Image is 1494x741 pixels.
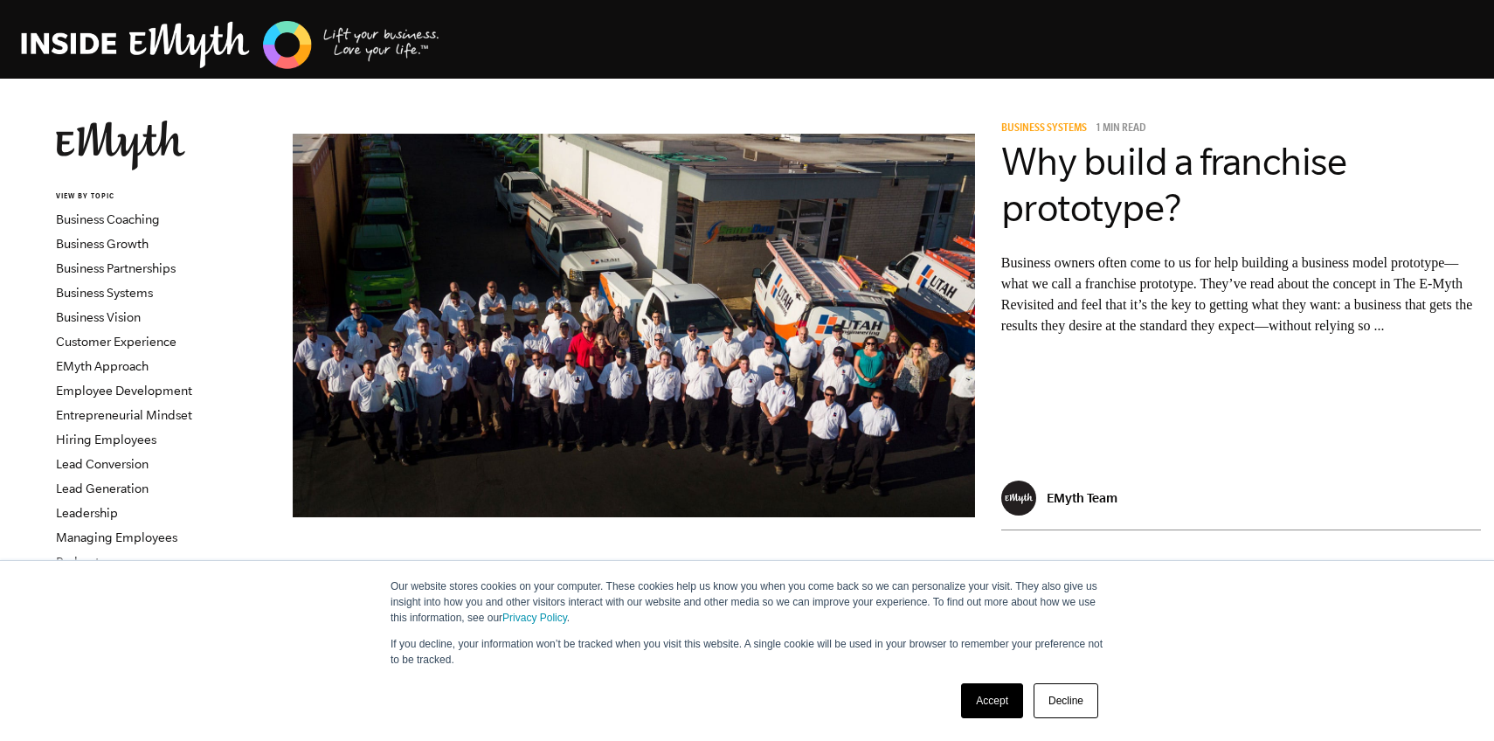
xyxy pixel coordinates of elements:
[56,121,185,170] img: EMyth
[1001,123,1093,135] a: Business Systems
[1001,481,1036,516] img: EMyth Team - EMyth
[56,286,153,300] a: Business Systems
[56,506,118,520] a: Leadership
[1001,253,1481,336] p: Business owners often come to us for help building a business model prototype—what we call a fran...
[961,683,1023,718] a: Accept
[502,612,567,624] a: Privacy Policy
[56,335,176,349] a: Customer Experience
[1001,123,1087,135] span: Business Systems
[56,530,177,544] a: Managing Employees
[56,310,141,324] a: Business Vision
[56,433,156,447] a: Hiring Employees
[56,555,100,569] a: Podcast
[1047,490,1117,505] p: EMyth Team
[391,636,1103,668] p: If you decline, your information won’t be tracked when you visit this website. A single cookie wi...
[56,237,149,251] a: Business Growth
[391,578,1103,626] p: Our website stores cookies on your computer. These cookies help us know you when you come back so...
[56,359,149,373] a: EMyth Approach
[56,261,176,275] a: Business Partnerships
[1001,140,1347,229] a: Why build a franchise prototype?
[56,457,149,471] a: Lead Conversion
[56,408,192,422] a: Entrepreneurial Mindset
[1096,123,1146,135] p: 1 min read
[1034,683,1098,718] a: Decline
[21,18,440,72] img: EMyth Business Coaching
[293,134,975,517] img: business model prototype
[56,212,160,226] a: Business Coaching
[56,384,192,398] a: Employee Development
[56,481,149,495] a: Lead Generation
[56,191,266,203] h6: VIEW BY TOPIC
